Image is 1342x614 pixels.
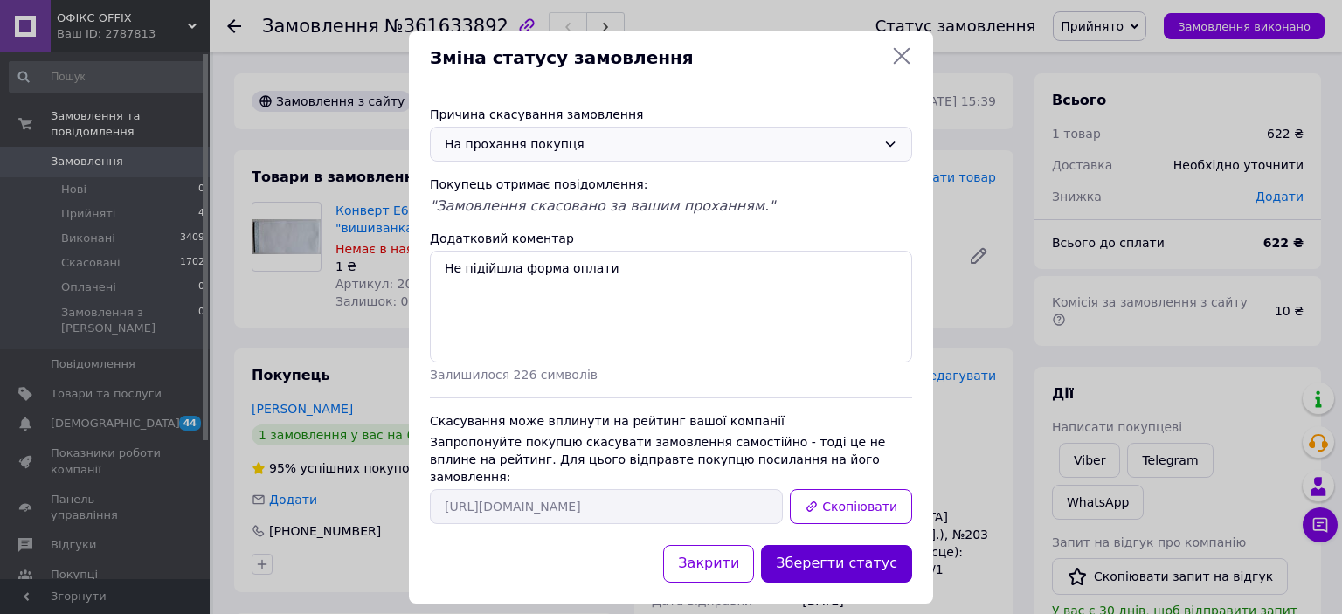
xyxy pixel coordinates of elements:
[430,412,912,430] div: Скасування може вплинути на рейтинг вашої компанії
[430,106,912,123] div: Причина скасування замовлення
[430,251,912,362] textarea: Не підійшла форма оплати
[430,368,598,382] span: Залишилося 226 символів
[430,433,912,486] div: Запропонуйте покупцю скасувати замовлення самостійно - тоді це не вплине на рейтинг. Для цього ві...
[761,545,912,583] button: Зберегти статус
[430,176,912,193] div: Покупець отримає повідомлення:
[430,45,884,71] span: Зміна статусу замовлення
[430,197,775,214] span: "Замовлення скасовано за вашим проханням."
[430,231,574,245] label: Додатковий коментар
[790,489,912,524] button: Скопіювати
[663,545,754,583] button: Закрити
[445,135,876,154] div: На прохання покупця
